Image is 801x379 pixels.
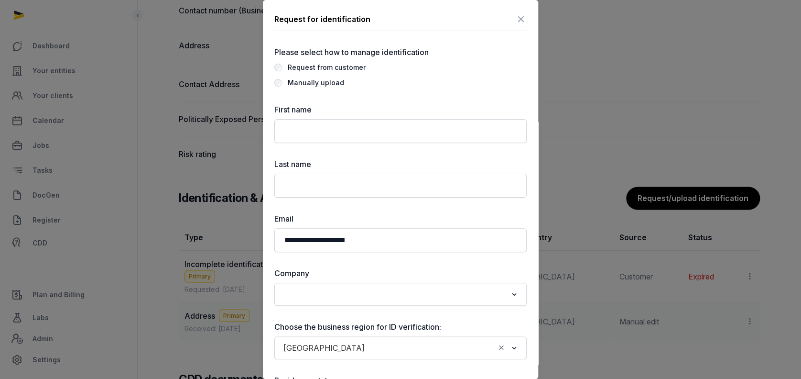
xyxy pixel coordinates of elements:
[369,341,495,355] input: Search for option
[288,62,366,73] div: Request from customer
[274,13,370,25] div: Request for identification
[281,341,367,355] span: [GEOGRAPHIC_DATA]
[274,64,282,71] input: Request from customer
[274,158,527,170] label: Last name
[274,104,527,115] label: First name
[497,341,506,355] button: Clear Selected
[279,339,522,357] div: Search for option
[279,286,522,303] div: Search for option
[274,268,527,279] label: Company
[274,321,527,333] label: Choose the business region for ID verification:
[274,46,527,58] label: Please select how to manage identification
[274,79,282,87] input: Manually upload
[288,77,344,89] div: Manually upload
[280,288,507,301] input: Search for option
[274,213,527,224] label: Email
